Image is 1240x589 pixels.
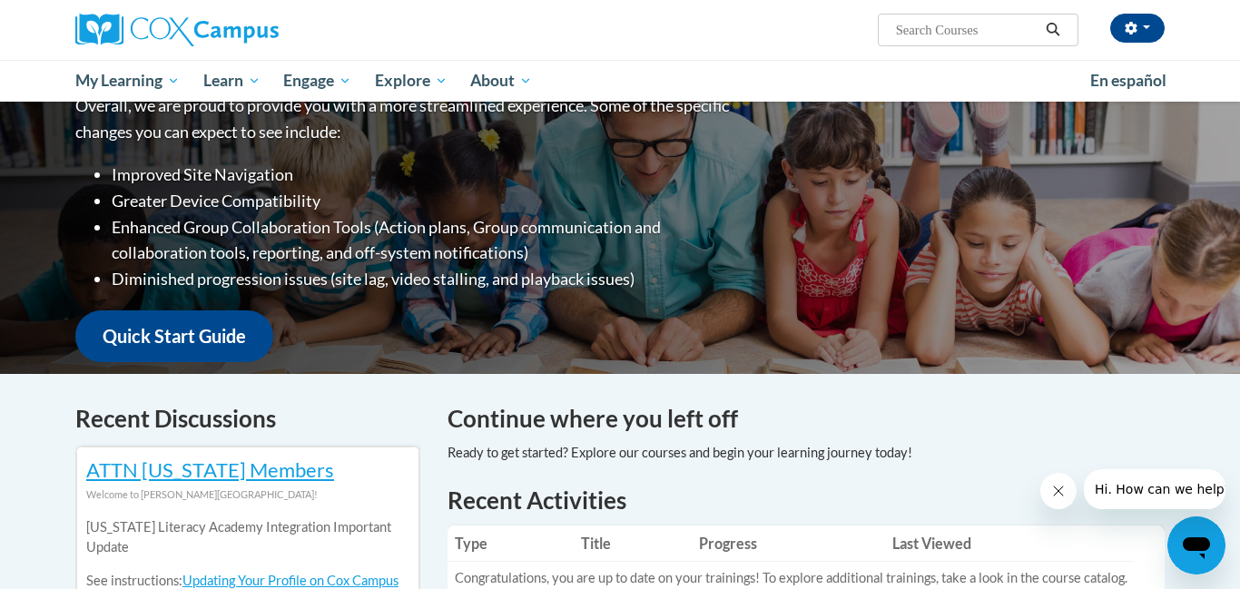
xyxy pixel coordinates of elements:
a: ATTN [US_STATE] Members [86,457,334,482]
h4: Continue where you left off [448,401,1165,437]
img: Cox Campus [75,14,279,46]
th: Last Viewed [885,525,1135,562]
a: Quick Start Guide [75,310,273,362]
input: Search Courses [894,19,1039,41]
span: Engage [283,70,351,92]
iframe: Close message [1040,473,1077,509]
span: My Learning [75,70,180,92]
a: Engage [271,60,363,102]
a: Explore [363,60,459,102]
iframe: Message from company [1084,469,1225,509]
h4: Recent Discussions [75,401,420,437]
li: Greater Device Compatibility [112,188,733,214]
li: Diminished progression issues (site lag, video stalling, and playback issues) [112,266,733,292]
button: Account Settings [1110,14,1165,43]
iframe: Button to launch messaging window [1167,516,1225,574]
p: [US_STATE] Literacy Academy Integration Important Update [86,517,409,557]
li: Improved Site Navigation [112,162,733,188]
p: Overall, we are proud to provide you with a more streamlined experience. Some of the specific cha... [75,93,733,145]
button: Search [1039,19,1067,41]
th: Title [574,525,693,562]
h1: Recent Activities [448,484,1165,516]
a: My Learning [64,60,192,102]
a: Updating Your Profile on Cox Campus [182,573,399,588]
div: Welcome to [PERSON_NAME][GEOGRAPHIC_DATA]! [86,485,409,505]
th: Type [448,525,574,562]
div: Main menu [48,60,1192,102]
a: Learn [192,60,272,102]
span: Hi. How can we help? [11,13,147,27]
span: Explore [375,70,448,92]
span: About [470,70,532,92]
a: En español [1078,62,1178,100]
li: Enhanced Group Collaboration Tools (Action plans, Group communication and collaboration tools, re... [112,214,733,267]
a: About [459,60,545,102]
th: Progress [692,525,885,562]
a: Cox Campus [75,14,420,46]
span: Learn [203,70,261,92]
span: En español [1090,71,1166,90]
